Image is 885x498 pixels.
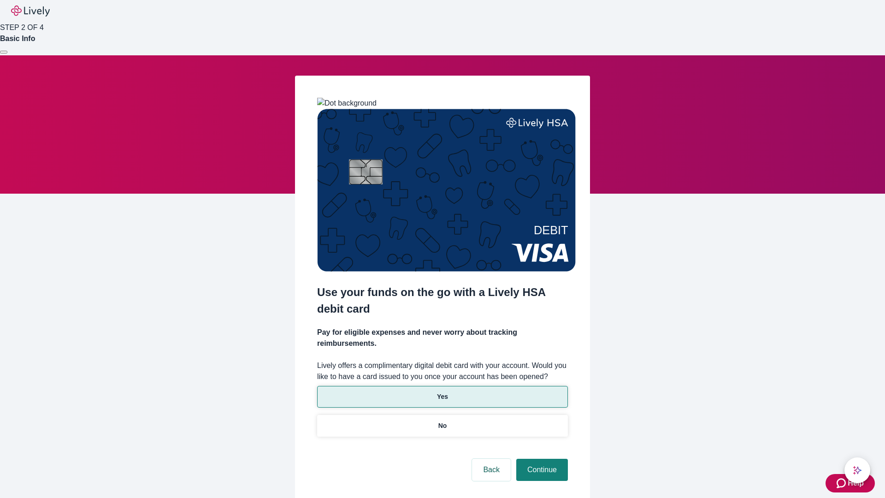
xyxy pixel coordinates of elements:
[853,466,862,475] svg: Lively AI Assistant
[438,421,447,431] p: No
[437,392,448,402] p: Yes
[317,415,568,437] button: No
[472,459,511,481] button: Back
[317,360,568,382] label: Lively offers a complimentary digital debit card with your account. Would you like to have a card...
[837,478,848,489] svg: Zendesk support icon
[317,386,568,408] button: Yes
[317,284,568,317] h2: Use your funds on the go with a Lively HSA debit card
[826,474,875,492] button: Zendesk support iconHelp
[516,459,568,481] button: Continue
[317,327,568,349] h4: Pay for eligible expenses and never worry about tracking reimbursements.
[317,109,576,272] img: Debit card
[317,98,377,109] img: Dot background
[11,6,50,17] img: Lively
[848,478,864,489] span: Help
[844,457,870,483] button: chat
